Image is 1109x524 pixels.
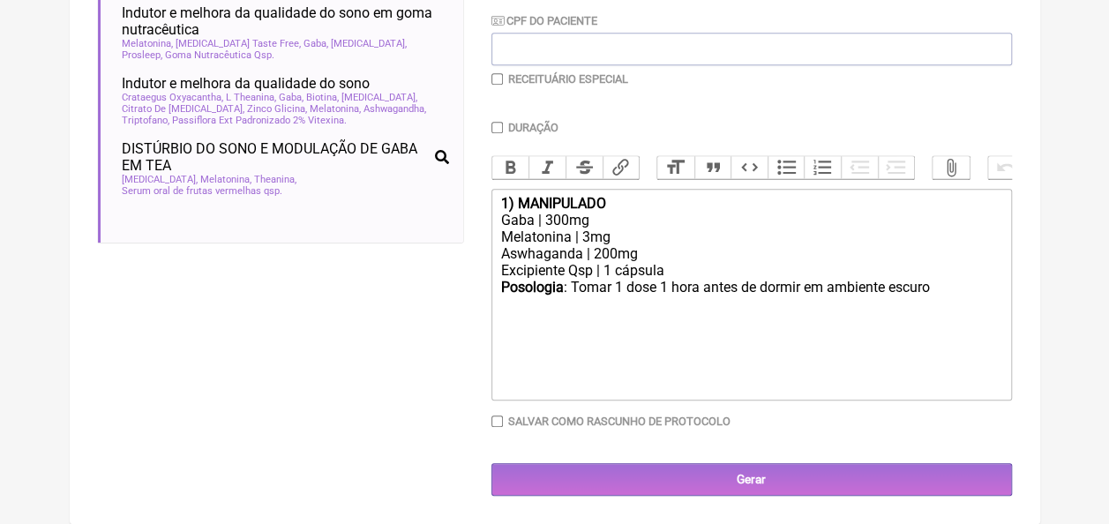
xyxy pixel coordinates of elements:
div: Gaba | 300mg [500,212,1001,228]
label: Duração [508,121,558,134]
button: Bold [492,156,529,179]
span: L Theanina [226,92,276,103]
span: Ashwagandha [363,103,426,115]
span: Melatonina [200,174,251,185]
div: Aswhaganda | 200mg [500,245,1001,262]
button: Quote [694,156,731,179]
span: Passiflora Ext Padronizado 2% Vitexina [172,115,347,126]
button: Strikethrough [566,156,603,179]
button: Heading [657,156,694,179]
button: Link [603,156,640,179]
span: Melatonina [122,38,173,49]
span: Indutor e melhora da qualidade do sono em goma nutracêutica [122,4,449,38]
button: Attach Files [933,156,970,179]
div: Melatonina | 3mg [500,228,1001,245]
span: Biotina [306,92,339,103]
label: Receituário Especial [508,72,628,86]
strong: 1) MANIPULADO [500,195,605,212]
button: Numbers [804,156,841,179]
span: Prosleep [122,49,162,61]
span: Goma Nutracêutica Qsp [165,49,274,61]
button: Code [731,156,768,179]
span: [MEDICAL_DATA] [341,92,417,103]
span: Theanina [254,174,296,185]
span: Crataegus Oxyacantha [122,92,223,103]
span: Indutor e melhora da qualidade do sono [122,75,370,92]
span: Citrato De [MEDICAL_DATA] [122,103,244,115]
span: Gaba [279,92,303,103]
span: [MEDICAL_DATA] [122,174,198,185]
label: Salvar como rascunho de Protocolo [508,415,731,428]
button: Bullets [768,156,805,179]
span: Triptofano [122,115,169,126]
span: Zinco Glicina [247,103,307,115]
button: Increase Level [878,156,915,179]
span: DISTÚRBIO DO SONO E MODULAÇÃO DE GABA EM TEA [122,140,428,174]
span: Serum oral de frutas vermelhas qsp [122,185,282,197]
span: Gaba [303,38,328,49]
div: Excipiente Qsp | 1 cápsula [500,262,1001,279]
span: [MEDICAL_DATA] Taste Free [176,38,301,49]
button: Decrease Level [841,156,878,179]
label: CPF do Paciente [491,14,597,27]
strong: Posologia [500,279,563,296]
span: [MEDICAL_DATA] [331,38,407,49]
span: Melatonina [310,103,361,115]
div: : Tomar 1 dose 1 hora antes de dormir em ambiente escuro ㅤ [500,279,1001,314]
button: Undo [988,156,1025,179]
input: Gerar [491,463,1012,496]
button: Italic [528,156,566,179]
